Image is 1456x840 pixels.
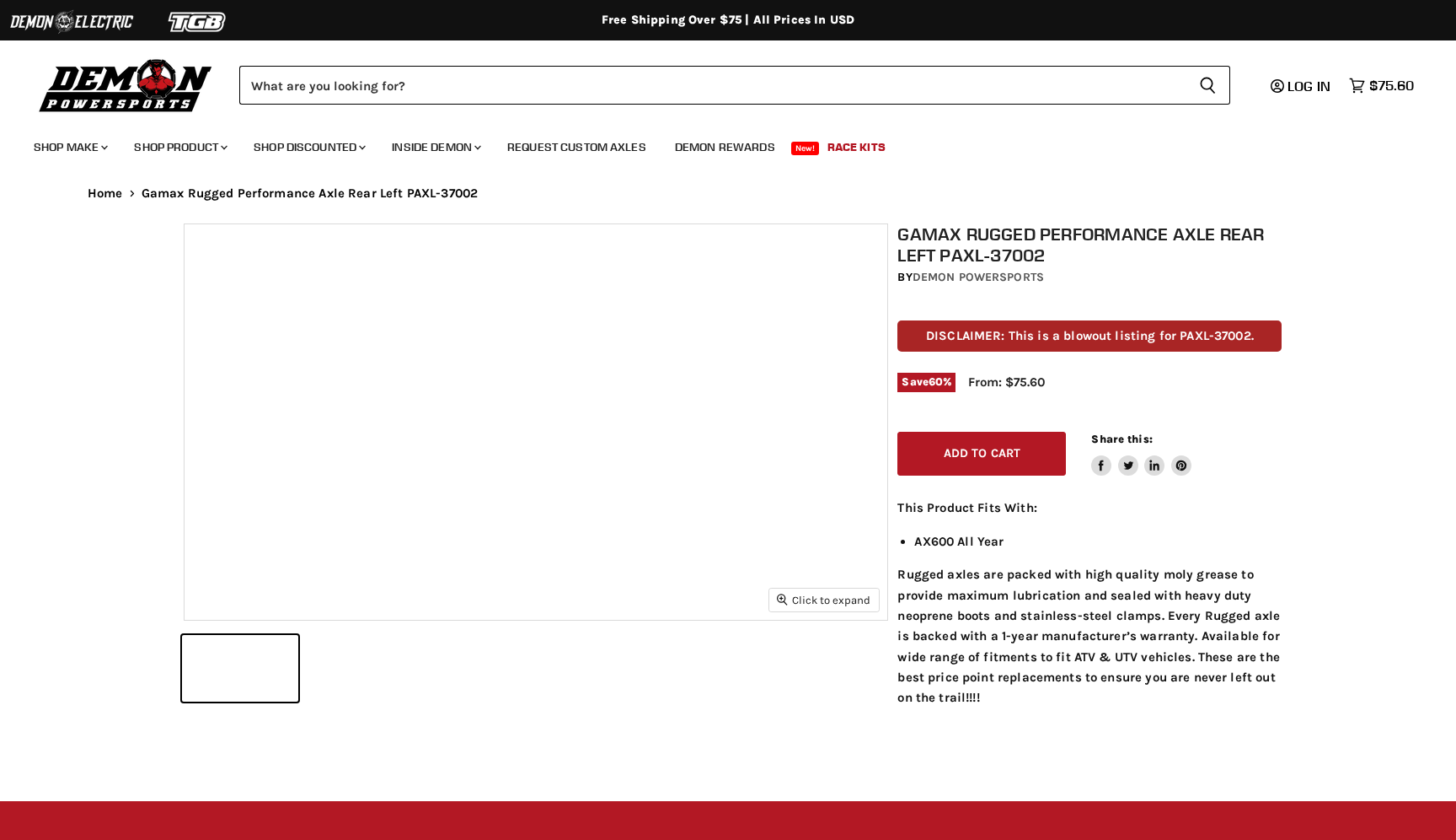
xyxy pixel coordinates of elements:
[944,446,1021,460] span: Add to cart
[34,55,218,115] img: Demon Powersports
[1341,73,1422,98] a: $75.60
[897,268,1282,287] div: by
[88,186,123,201] a: Home
[21,123,1410,164] ul: Main menu
[929,375,943,388] span: 60
[897,432,1066,477] button: Add to cart
[1287,78,1330,94] span: Log in
[791,142,820,155] span: New!
[914,531,1282,552] li: AX600 All Year
[769,589,879,611] button: Click to expand
[1091,432,1191,477] aside: Share this:
[8,6,135,38] img: Demon Electric Logo 2
[968,374,1045,390] span: From: $75.60
[897,373,955,391] span: Save %
[1263,78,1341,94] a: Log in
[121,130,238,164] a: Shop Product
[897,498,1282,708] div: Rugged axles are packed with high quality moly grease to provide maximum lubrication and sealed w...
[662,130,788,164] a: Demon Rewards
[239,66,1230,105] form: Product
[777,594,870,606] span: Click to expand
[241,130,376,164] a: Shop Discounted
[495,130,659,164] a: Request Custom Axles
[379,130,491,164] a: Inside Demon
[54,186,1402,201] nav: Breadcrumbs
[1369,78,1414,94] span: $75.60
[897,223,1282,266] h1: Gamax Rugged Performance Axle Rear Left PAXL-37002
[897,320,1282,352] p: DISCLAIMER: This is a blowout listing for PAXL-37002.
[1091,433,1152,445] span: Share this:
[913,270,1044,284] a: Demon Powersports
[135,6,261,38] img: TGB Logo 2
[1186,66,1230,105] button: Search
[239,66,1186,105] input: Search
[815,130,898,164] a: Race Kits
[54,13,1402,28] div: Free Shipping Over $75 | All Prices In USD
[182,635,298,702] button: Gamax Rugged Performance Axle Rear Left PAXL-37002 thumbnail
[897,498,1282,518] p: This Product Fits With:
[142,186,479,201] span: Gamax Rugged Performance Axle Rear Left PAXL-37002
[21,130,118,164] a: Shop Make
